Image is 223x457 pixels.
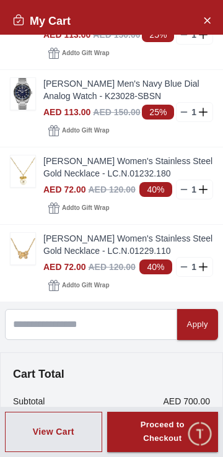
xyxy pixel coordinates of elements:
[43,262,85,272] span: AED 72.00
[43,199,114,217] button: Addto Gift Wrap
[11,155,35,187] img: ...
[33,425,74,438] div: View Cart
[12,12,71,30] h2: My Cart
[192,6,217,31] em: Minimize
[164,395,211,407] p: AED 700.00
[43,122,114,139] button: Addto Gift Wrap
[6,6,31,31] em: Back
[81,268,155,290] div: New Enquiry
[43,77,213,102] a: [PERSON_NAME] Men's Navy Blue Dial Analog Watch - K23028-SBSN
[99,297,217,319] div: Nearest Store Locator
[88,262,135,272] span: AED 120.00
[43,107,90,117] span: AED 113.00
[113,325,217,347] div: Request a callback
[186,420,214,448] div: Chat Widget
[177,309,218,340] button: Apply
[62,124,109,137] span: Add to Gift Wrap
[142,105,174,120] span: 25%
[189,261,199,273] p: 1
[113,357,209,372] span: Track your Shipment
[107,412,218,453] button: Proceed to Checkout
[35,8,56,29] img: Profile picture of Zoe
[189,28,199,41] p: 1
[11,233,35,264] img: ...
[27,297,93,319] div: Exchanges
[162,268,217,290] div: Services
[63,13,158,25] div: [PERSON_NAME]
[5,412,102,453] button: View Cart
[139,259,172,274] span: 40%
[93,30,140,40] span: AED 150.00
[11,78,35,110] img: ...
[9,186,223,199] div: [PERSON_NAME]
[62,47,109,59] span: Add to Gift Wrap
[105,354,217,376] div: Track your Shipment
[13,395,45,407] p: Subtotal
[189,106,199,118] p: 1
[189,183,199,196] p: 1
[129,418,196,446] div: Proceed to Checkout
[170,272,209,287] span: Services
[88,185,135,194] span: AED 120.00
[197,10,217,30] button: Close Account
[43,155,213,180] a: [PERSON_NAME] Women's Stainless Steel Gold Necklace - LC.N.01232.180
[18,210,186,251] span: Hello! I'm your Time House Watches Support Assistant. How can I assist you [DATE]?
[142,27,174,42] span: 25%
[43,232,213,257] a: [PERSON_NAME] Women's Stainless Steel Gold Necklace - LC.N.01229.110
[93,107,140,117] span: AED 150.00
[43,45,114,62] button: Addto Gift Wrap
[139,182,172,197] span: 40%
[43,185,85,194] span: AED 72.00
[35,300,85,315] span: Exchanges
[43,30,90,40] span: AED 113.00
[13,365,210,383] h4: Cart Total
[121,329,209,344] span: Request a callback
[62,202,109,214] span: Add to Gift Wrap
[89,272,147,287] span: New Enquiry
[187,318,208,332] div: Apply
[162,246,194,254] span: 07:39 PM
[43,277,114,294] button: Addto Gift Wrap
[107,300,209,315] span: Nearest Store Locator
[62,279,109,292] span: Add to Gift Wrap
